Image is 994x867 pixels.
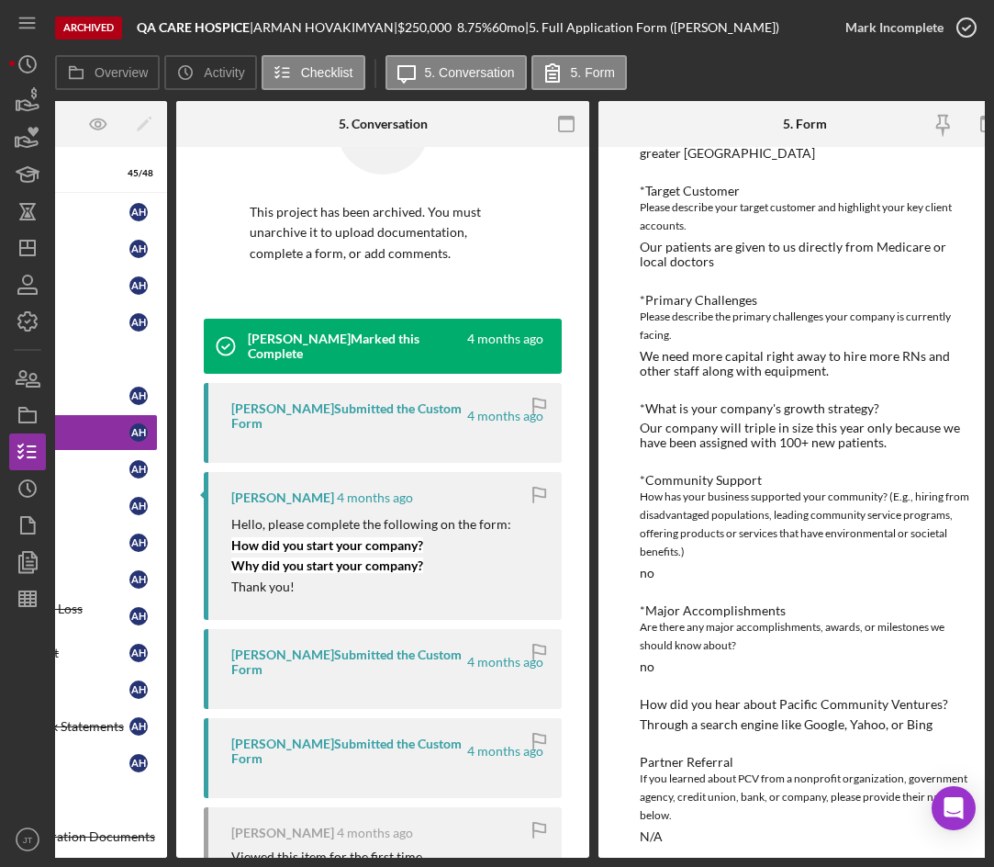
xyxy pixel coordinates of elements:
[231,647,464,677] div: [PERSON_NAME] Submitted the Custom Form
[231,557,423,573] mark: Why did you start your company?
[248,332,464,361] div: [PERSON_NAME] Marked this Complete
[571,65,615,80] label: 5. Form
[129,717,148,736] div: A H
[845,9,944,46] div: Mark Incomplete
[385,55,527,90] button: 5. Conversation
[457,20,492,35] div: 8.75 %
[467,332,543,361] time: 2025-05-21 19:07
[640,770,970,825] div: If you learned about PCV from a nonprofit organization, government agency, credit union, bank, or...
[640,349,970,378] div: We need more capital right away to hire more RNs and other staff along with equipment.
[492,20,525,35] div: 60 mo
[640,293,970,308] div: *Primary Challenges
[231,826,334,840] div: [PERSON_NAME]
[262,55,365,90] button: Checklist
[640,659,654,674] div: no
[640,146,815,161] div: greater [GEOGRAPHIC_DATA]
[932,786,976,830] div: Open Intercom Messenger
[9,821,46,858] button: JT
[137,20,253,35] div: |
[640,829,663,844] div: N/A
[640,603,970,618] div: *Major Accomplishments
[231,514,511,535] p: Hello, please complete the following on the form:
[640,240,970,269] div: Our patients are given to us directly from Medicare or local doctors
[640,717,933,732] div: Through a search engine like Google, Yahoo, or Bing
[129,203,148,221] div: A H
[129,607,148,625] div: A H
[129,644,148,662] div: A H
[231,490,334,505] div: [PERSON_NAME]
[129,681,148,699] div: A H
[231,737,464,766] div: [PERSON_NAME] Submitted the Custom Form
[640,473,970,488] div: *Community Support
[137,19,250,35] b: QA CARE HOSPICE
[337,826,413,840] time: 2025-05-12 16:06
[164,55,256,90] button: Activity
[129,754,148,772] div: A H
[129,313,148,332] div: A H
[120,168,153,179] div: 45 / 48
[467,744,543,759] time: 2025-05-12 16:14
[231,401,464,431] div: [PERSON_NAME] Submitted the Custom Form
[95,65,148,80] label: Overview
[640,566,654,580] div: no
[467,409,543,423] time: 2025-05-21 13:18
[640,184,970,198] div: *Target Customer
[640,308,970,344] div: Please describe the primary challenges your company is currently facing.
[55,55,160,90] button: Overview
[129,460,148,479] div: A H
[129,387,148,405] div: A H
[129,497,148,515] div: A H
[640,198,970,235] div: Please describe your target customer and highlight your key client accounts.
[397,20,457,35] div: $250,000
[827,9,985,46] button: Mark Incomplete
[55,17,122,39] div: Archived
[231,537,423,553] mark: How did you start your company?
[129,534,148,552] div: A H
[640,618,970,655] div: Are there any major accomplishments, awards, or milestones we should know about?
[129,423,148,442] div: A H
[467,655,543,670] time: 2025-05-20 16:36
[204,65,244,80] label: Activity
[301,65,353,80] label: Checklist
[129,240,148,258] div: A H
[783,117,827,131] div: 5. Form
[640,421,970,450] div: Our company will triple in size this year only because we have been assigned with 100+ new patients.
[231,577,511,597] p: Thank you!
[337,490,413,505] time: 2025-05-21 00:32
[23,835,33,845] text: JT
[531,55,627,90] button: 5. Form
[640,488,970,561] div: How has your business supported your community? (E.g., hiring from disadvantaged populations, lea...
[231,850,425,864] div: Viewed this item for the first time.
[129,570,148,589] div: A H
[339,117,428,131] div: 5. Conversation
[525,20,779,35] div: | 5. Full Application Form ([PERSON_NAME])
[640,697,970,712] div: How did you hear about Pacific Community Ventures?
[640,401,970,416] div: *What is your company's growth strategy?
[250,202,516,264] p: This project has been archived. You must unarchive it to upload documentation, complete a form, o...
[253,20,397,35] div: ARMAN HOVAKIMYAN |
[640,755,970,770] div: Partner Referral
[425,65,515,80] label: 5. Conversation
[129,276,148,295] div: A H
